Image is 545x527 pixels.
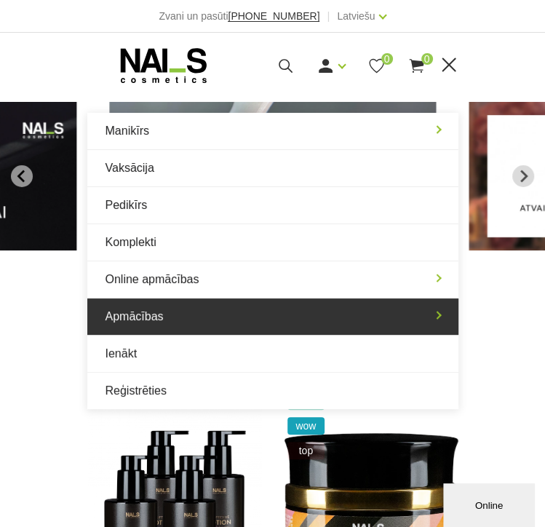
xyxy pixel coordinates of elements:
li: 1 of 13 [109,102,436,250]
a: Latviešu [337,7,375,25]
span: wow [287,417,325,435]
a: 0 [367,57,386,75]
span: 0 [381,53,393,65]
iframe: chat widget [443,480,538,527]
div: Zvani un pasūti [159,7,319,25]
a: Reģistrēties [87,373,458,409]
span: [PHONE_NUMBER] [228,10,319,22]
span: 0 [421,53,433,65]
a: Apmācības [87,298,458,335]
a: Online apmācības [87,261,458,298]
button: Go to last slide [11,165,33,187]
a: Vaksācija [87,150,458,186]
a: Pedikīrs [87,187,458,223]
button: Next slide [512,165,534,187]
a: 0 [407,57,426,75]
a: Ienākt [87,336,458,372]
a: Manikīrs [87,113,458,149]
a: [PHONE_NUMBER] [228,11,319,22]
span: | [327,7,330,25]
a: Komplekti [87,224,458,261]
span: top [287,442,325,459]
